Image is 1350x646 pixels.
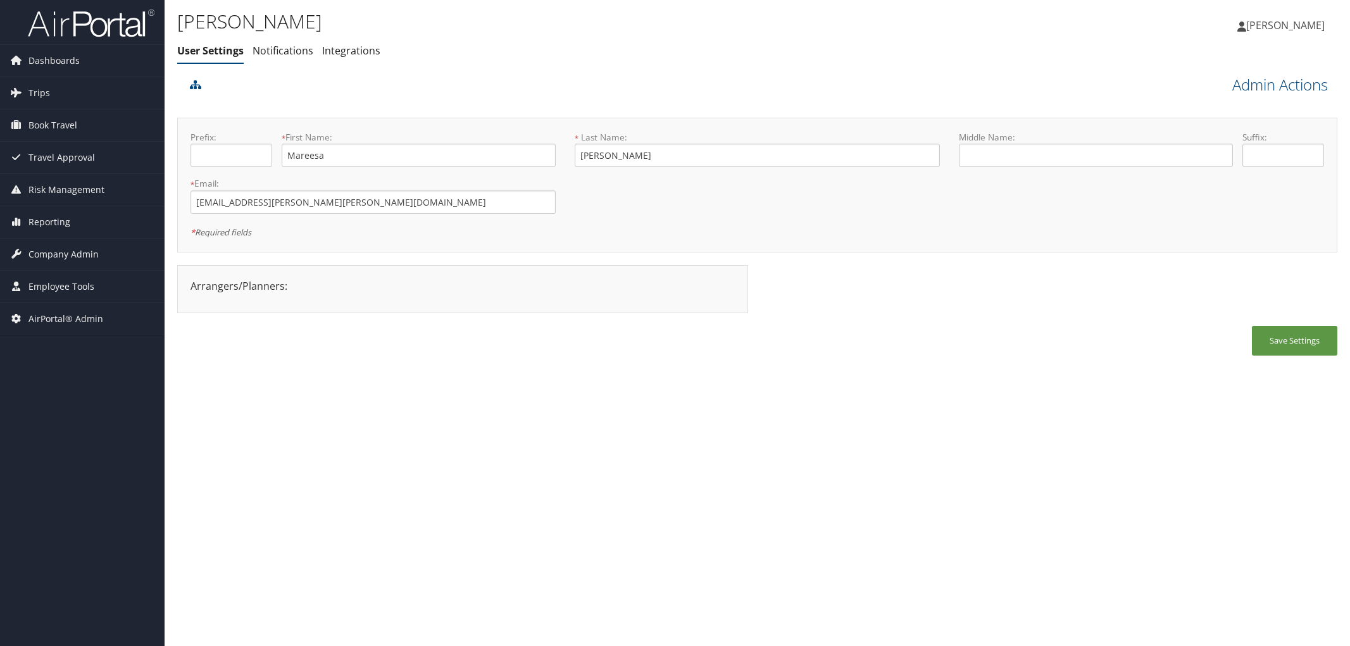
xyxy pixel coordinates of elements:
[1252,326,1337,356] button: Save Settings
[1242,131,1324,144] label: Suffix:
[28,271,94,302] span: Employee Tools
[28,303,103,335] span: AirPortal® Admin
[28,109,77,141] span: Book Travel
[28,45,80,77] span: Dashboards
[1246,18,1325,32] span: [PERSON_NAME]
[191,177,556,190] label: Email:
[177,8,951,35] h1: [PERSON_NAME]
[28,142,95,173] span: Travel Approval
[253,44,313,58] a: Notifications
[177,44,244,58] a: User Settings
[28,239,99,270] span: Company Admin
[28,174,104,206] span: Risk Management
[1237,6,1337,44] a: [PERSON_NAME]
[322,44,380,58] a: Integrations
[575,131,940,144] label: Last Name:
[191,131,272,144] label: Prefix:
[28,8,154,38] img: airportal-logo.png
[28,206,70,238] span: Reporting
[1232,74,1328,96] a: Admin Actions
[191,227,251,238] em: Required fields
[181,278,744,294] div: Arrangers/Planners:
[959,131,1233,144] label: Middle Name:
[282,131,556,144] label: First Name:
[28,77,50,109] span: Trips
